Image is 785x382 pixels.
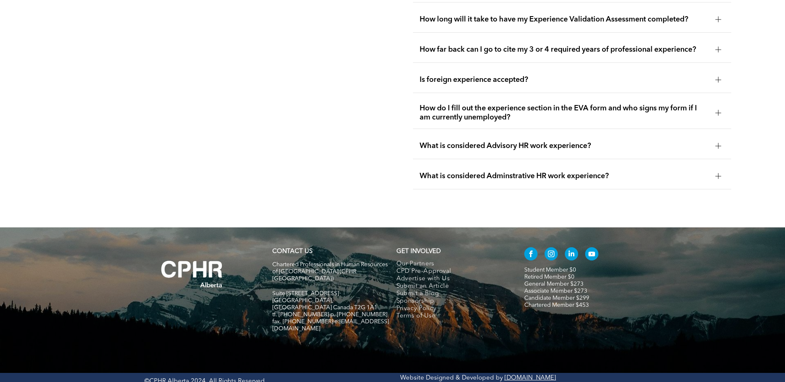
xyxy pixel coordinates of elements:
span: How do I fill out the experience section in the EVA form and who signs my form if I am currently ... [420,104,709,122]
a: Retired Member $0 [524,274,574,280]
a: instagram [545,247,558,263]
a: Terms of Use [396,313,507,320]
a: CONTACT US [272,248,312,255]
span: tf. [PHONE_NUMBER] p. [PHONE_NUMBER] [272,312,387,318]
a: linkedin [565,247,578,263]
span: GET INVOLVED [396,248,441,255]
a: Associate Member $273 [524,288,587,294]
img: A white background with a few lines on it [144,244,240,304]
span: Is foreign experience accepted? [420,75,709,84]
a: General Member $273 [524,281,583,287]
a: Chartered Member $453 [524,302,589,308]
a: Our Partners [396,260,507,268]
a: CPD Pre-Approval [396,268,507,275]
a: Advertise with Us [396,275,507,283]
a: Submit an Article [396,283,507,290]
a: [DOMAIN_NAME] [504,375,556,381]
a: Privacy Policy [396,305,507,313]
span: What is considered Adminstrative HR work experience? [420,172,709,181]
a: youtube [585,247,598,263]
span: How long will it take to have my Experience Validation Assessment completed? [420,15,709,24]
span: Suite [STREET_ADDRESS] [272,291,339,296]
a: Student Member $0 [524,267,576,273]
span: [GEOGRAPHIC_DATA], [GEOGRAPHIC_DATA] Canada T2G 1A1 [272,298,377,310]
a: facebook [524,247,538,263]
a: Website Designed & Developed by [400,375,503,381]
a: Candidate Member $299 [524,295,589,301]
span: Chartered Professionals in Human Resources of [GEOGRAPHIC_DATA] (CPHR [GEOGRAPHIC_DATA]) [272,262,388,282]
span: fax. [PHONE_NUMBER] e:[EMAIL_ADDRESS][DOMAIN_NAME] [272,319,389,332]
a: Sponsorship [396,298,507,305]
span: What is considered Advisory HR work experience? [420,141,709,150]
span: How far back can I go to cite my 3 or 4 required years of professional experience? [420,45,709,54]
a: Submit a Blog [396,290,507,298]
